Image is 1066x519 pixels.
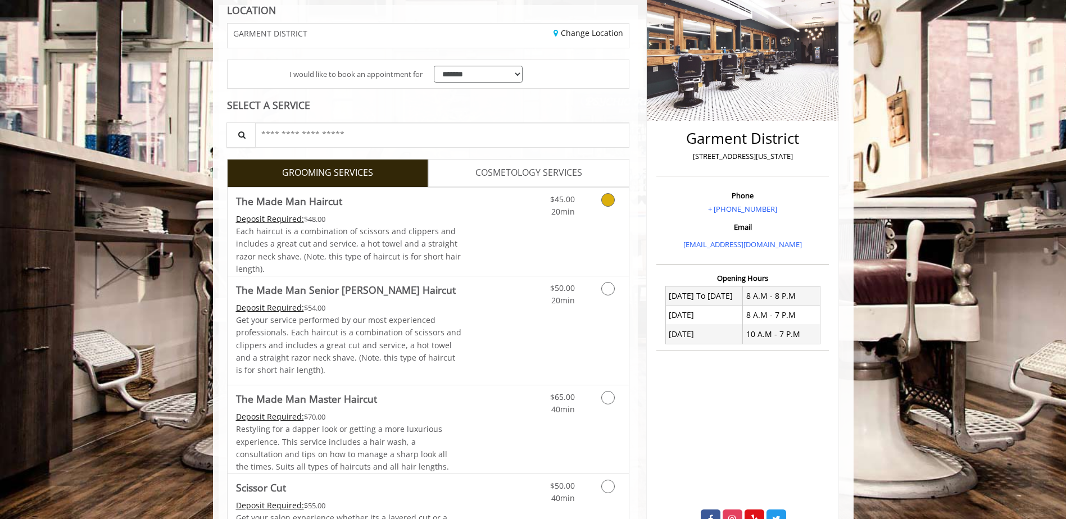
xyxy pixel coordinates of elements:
[554,28,623,38] a: Change Location
[236,314,462,377] p: Get your service performed by our most experienced professionals. Each haircut is a combination o...
[550,391,575,402] span: $65.00
[236,411,304,422] span: This service needs some Advance to be paid before we block your appointment
[236,193,342,209] b: The Made Man Haircut
[656,274,829,282] h3: Opening Hours
[550,480,575,491] span: $50.00
[659,151,826,162] p: [STREET_ADDRESS][US_STATE]
[236,480,286,495] b: Scissor Cut
[551,493,575,503] span: 40min
[550,194,575,204] span: $45.00
[551,206,575,217] span: 20min
[551,404,575,415] span: 40min
[665,325,743,344] td: [DATE]
[236,302,462,314] div: $54.00
[236,391,377,407] b: The Made Man Master Haircut
[551,295,575,306] span: 20min
[743,325,820,344] td: 10 A.M - 7 P.M
[233,29,307,38] span: GARMENT DISTRICT
[475,166,582,180] span: COSMETOLOGY SERVICES
[743,286,820,306] td: 8 A.M - 8 P.M
[227,3,276,17] b: LOCATION
[236,424,449,472] span: Restyling for a dapper look or getting a more luxurious experience. This service includes a hair ...
[236,282,456,298] b: The Made Man Senior [PERSON_NAME] Haircut
[236,500,304,511] span: This service needs some Advance to be paid before we block your appointment
[665,306,743,325] td: [DATE]
[236,499,462,512] div: $55.00
[683,239,802,249] a: [EMAIL_ADDRESS][DOMAIN_NAME]
[665,286,743,306] td: [DATE] To [DATE]
[289,69,423,80] span: I would like to book an appointment for
[227,100,630,111] div: SELECT A SERVICE
[236,302,304,313] span: This service needs some Advance to be paid before we block your appointment
[708,204,777,214] a: + [PHONE_NUMBER]
[659,192,826,199] h3: Phone
[236,213,462,225] div: $48.00
[659,223,826,231] h3: Email
[550,283,575,293] span: $50.00
[236,226,461,274] span: Each haircut is a combination of scissors and clippers and includes a great cut and service, a ho...
[226,122,256,148] button: Service Search
[282,166,373,180] span: GROOMING SERVICES
[236,411,462,423] div: $70.00
[743,306,820,325] td: 8 A.M - 7 P.M
[659,130,826,147] h2: Garment District
[236,213,304,224] span: This service needs some Advance to be paid before we block your appointment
